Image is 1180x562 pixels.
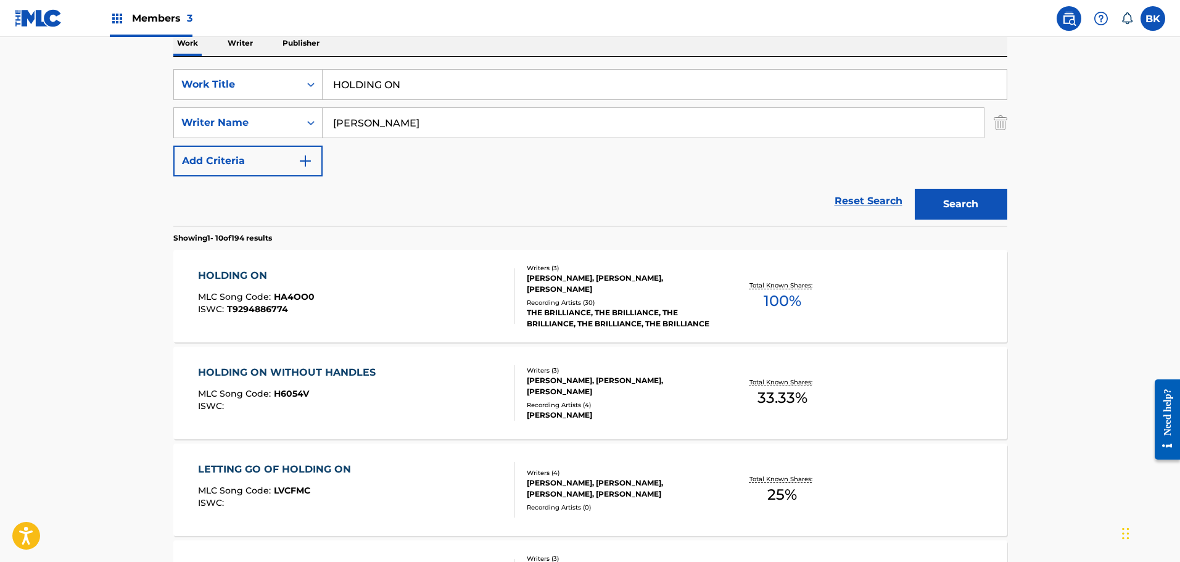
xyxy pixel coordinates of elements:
div: Recording Artists ( 30 ) [527,298,713,307]
div: Notifications [1121,12,1133,25]
div: HOLDING ON [198,268,315,283]
div: Recording Artists ( 0 ) [527,503,713,512]
button: Add Criteria [173,146,323,176]
div: Writers ( 4 ) [527,468,713,477]
span: H6054V [274,388,309,399]
div: [PERSON_NAME] [527,410,713,421]
img: help [1094,11,1108,26]
img: 9d2ae6d4665cec9f34b9.svg [298,154,313,168]
div: [PERSON_NAME], [PERSON_NAME], [PERSON_NAME] [527,375,713,397]
span: 25 % [767,484,797,506]
img: Delete Criterion [994,107,1007,138]
span: HA4OO0 [274,291,315,302]
span: ISWC : [198,400,227,411]
p: Work [173,30,202,56]
p: Showing 1 - 10 of 194 results [173,233,272,244]
img: MLC Logo [15,9,62,27]
span: 100 % [764,290,801,312]
div: Recording Artists ( 4 ) [527,400,713,410]
div: Help [1089,6,1113,31]
div: Drag [1122,515,1129,552]
div: THE BRILLIANCE, THE BRILLIANCE, THE BRILLIANCE, THE BRILLIANCE, THE BRILLIANCE [527,307,713,329]
div: HOLDING ON WITHOUT HANDLES [198,365,382,380]
span: ISWC : [198,497,227,508]
p: Total Known Shares: [749,281,815,290]
a: Reset Search [828,188,909,215]
span: 33.33 % [757,387,807,409]
span: T9294886774 [227,304,288,315]
span: Members [132,11,192,25]
span: ISWC : [198,304,227,315]
p: Writer [224,30,257,56]
div: Writers ( 3 ) [527,366,713,375]
iframe: Resource Center [1145,370,1180,469]
span: 3 [187,12,192,24]
a: HOLDING ON WITHOUT HANDLESMLC Song Code:H6054VISWC:Writers (3)[PERSON_NAME], [PERSON_NAME], [PERS... [173,347,1007,439]
a: HOLDING ONMLC Song Code:HA4OO0ISWC:T9294886774Writers (3)[PERSON_NAME], [PERSON_NAME], [PERSON_NA... [173,250,1007,342]
img: search [1062,11,1076,26]
div: LETTING GO OF HOLDING ON [198,462,357,477]
a: LETTING GO OF HOLDING ONMLC Song Code:LVCFMCISWC:Writers (4)[PERSON_NAME], [PERSON_NAME], [PERSON... [173,444,1007,536]
span: LVCFMC [274,485,310,496]
div: User Menu [1141,6,1165,31]
div: [PERSON_NAME], [PERSON_NAME], [PERSON_NAME], [PERSON_NAME] [527,477,713,500]
img: Top Rightsholders [110,11,125,26]
p: Total Known Shares: [749,378,815,387]
div: Writers ( 3 ) [527,263,713,273]
div: Work Title [181,77,292,92]
div: [PERSON_NAME], [PERSON_NAME], [PERSON_NAME] [527,273,713,295]
p: Total Known Shares: [749,474,815,484]
div: Writer Name [181,115,292,130]
p: Publisher [279,30,323,56]
span: MLC Song Code : [198,485,274,496]
span: MLC Song Code : [198,291,274,302]
a: Public Search [1057,6,1081,31]
span: MLC Song Code : [198,388,274,399]
form: Search Form [173,69,1007,226]
iframe: Chat Widget [1118,503,1180,562]
button: Search [915,189,1007,220]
